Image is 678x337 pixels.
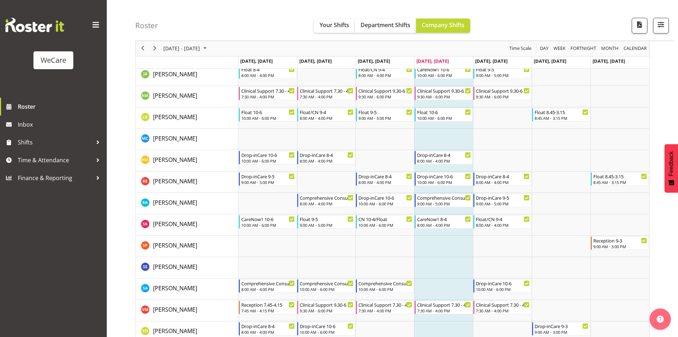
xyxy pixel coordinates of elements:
span: [PERSON_NAME] [153,263,197,271]
a: [PERSON_NAME] [153,70,197,78]
div: Kishendri Moodley"s event - Clinical Support 7.30 - 4 Begin From Monday, September 15, 2025 at 7:... [239,87,297,100]
span: Your Shifts [320,21,349,29]
span: [PERSON_NAME] [153,199,197,206]
div: Kishendri Moodley"s event - Clinical Support 7.30 - 4 Begin From Tuesday, September 16, 2025 at 7... [297,87,355,100]
div: Drop-inCare 8-4 [417,151,471,158]
a: [PERSON_NAME] [153,305,197,314]
div: 9:30 AM - 6:00 PM [417,94,471,99]
div: WeCare [41,55,66,66]
div: Sarah Abbott"s event - Drop-inCare 10-6 Begin From Friday, September 19, 2025 at 10:00:00 AM GMT+... [473,279,531,293]
div: Clinical Support 7.30 - 4 [300,87,353,94]
div: Liandy Kritzinger"s event - Float 8.45-3.15 Begin From Saturday, September 20, 2025 at 8:45:00 AM... [532,108,590,122]
div: 8:00 AM - 4:00 PM [358,72,412,78]
div: next period [149,41,161,56]
span: Company Shifts [422,21,464,29]
div: Yvonne Denny"s event - Drop-inCare 10-6 Begin From Tuesday, September 16, 2025 at 10:00:00 AM GMT... [297,322,355,336]
button: Month [622,44,648,53]
div: Comprehensive Consult 8-4 [300,194,353,201]
a: [PERSON_NAME] [153,220,197,228]
span: [DATE], [DATE] [416,58,449,64]
div: Drop-inCare 10-6 [300,322,353,330]
div: Rachna Anderson"s event - Comprehensive Consult 9-5 Begin From Thursday, September 18, 2025 at 9:... [415,194,473,207]
div: Drop-inCare 9-3 [535,322,588,330]
div: 7:30 AM - 4:00 PM [476,308,530,313]
div: Clinical Support 9.30-6 [300,301,353,308]
span: Shifts [18,137,93,148]
div: Drop-inCare 8-4 [300,151,353,158]
div: Kishendri Moodley"s event - Clinical Support 9.30-6 Begin From Wednesday, September 17, 2025 at 9... [356,87,414,100]
div: 8:00 AM - 4:00 PM [241,329,295,335]
div: Comprehensive Consult 10-6 [300,280,353,287]
div: 9:00 AM - 5:00 PM [241,179,295,185]
div: 7:30 AM - 4:00 PM [300,94,353,99]
div: Drop-inCare 10-6 [417,173,471,180]
a: [PERSON_NAME] [153,155,197,164]
div: Viktoriia Molchanova"s event - Clinical Support 9.30-6 Begin From Tuesday, September 16, 2025 at ... [297,301,355,314]
div: Sarah Abbott"s event - Comprehensive Consult 10-6 Begin From Wednesday, September 17, 2025 at 10:... [356,279,414,293]
td: Mary Childs resource [136,129,238,150]
div: Clinical Support 9.30-6 [358,87,412,94]
span: Inbox [18,119,103,130]
div: Float 9-5 [300,215,353,223]
div: Jane Arps"s event - Float/CN 9-4 Begin From Wednesday, September 17, 2025 at 8:00:00 AM GMT+12:00... [356,65,414,79]
div: Jane Arps"s event - Float 9-5 Begin From Friday, September 19, 2025 at 9:00:00 AM GMT+12:00 Ends ... [473,65,531,79]
div: 8:00 AM - 4:00 PM [300,115,353,121]
div: 10:00 AM - 6:00 PM [241,222,295,228]
span: [DATE], [DATE] [299,58,332,64]
div: Reception 7.45-4.15 [241,301,295,308]
div: Liandy Kritzinger"s event - Float/CN 9-4 Begin From Tuesday, September 16, 2025 at 8:00:00 AM GMT... [297,108,355,122]
button: September 2025 [162,44,210,53]
div: 9:00 AM - 5:00 PM [476,201,530,206]
div: September 15 - 21, 2025 [161,41,211,56]
td: Saahit Kour resource [136,214,238,236]
div: 7:30 AM - 4:00 PM [241,94,295,99]
span: [DATE], [DATE] [240,58,273,64]
div: CareNow1 10-6 [241,215,295,223]
div: Clinical Support 9.30-6 [417,87,471,94]
span: Fortnight [570,44,597,53]
div: Rachna Anderson"s event - Drop-inCare 9-5 Begin From Friday, September 19, 2025 at 9:00:00 AM GMT... [473,194,531,207]
td: Kishendri Moodley resource [136,86,238,107]
span: [DATE], [DATE] [534,58,566,64]
div: 10:00 AM - 6:00 PM [358,201,412,206]
button: Filter Shifts [653,18,669,34]
div: Float/CN 9-4 [476,215,530,223]
div: Sarah Abbott"s event - Comprehensive Consult 8-4 Begin From Monday, September 15, 2025 at 8:00:00... [239,279,297,293]
div: 10:00 AM - 6:00 PM [300,329,353,335]
span: Week [553,44,566,53]
div: Natasha Ottley"s event - Drop-inCare 8-4 Begin From Thursday, September 18, 2025 at 8:00:00 AM GM... [415,151,473,164]
span: Roster [18,101,103,112]
a: [PERSON_NAME] [153,262,197,271]
div: Float 8-4 [241,66,295,73]
button: Timeline Week [552,44,567,53]
button: Department Shifts [355,19,416,33]
div: 9:30 AM - 6:00 PM [476,94,530,99]
div: Drop-inCare 10-6 [241,151,295,158]
div: Rachel Els"s event - Float 8.45-3.15 Begin From Sunday, September 21, 2025 at 8:45:00 AM GMT+12:0... [591,172,649,186]
div: 10:00 AM - 6:00 PM [417,72,471,78]
div: 8:45 AM - 3:15 PM [593,179,647,185]
a: [PERSON_NAME] [153,198,197,207]
div: 8:00 AM - 4:00 PM [300,201,353,206]
div: Drop-inCare 10-6 [476,280,530,287]
span: [PERSON_NAME] [153,156,197,164]
div: Rachna Anderson"s event - Drop-inCare 10-6 Begin From Wednesday, September 17, 2025 at 10:00:00 A... [356,194,414,207]
div: Rachel Els"s event - Drop-inCare 10-6 Begin From Thursday, September 18, 2025 at 10:00:00 AM GMT+... [415,172,473,186]
td: Samantha Poultney resource [136,236,238,257]
div: 10:00 AM - 6:00 PM [358,286,412,292]
div: Kishendri Moodley"s event - Clinical Support 9.30-6 Begin From Thursday, September 18, 2025 at 9:... [415,87,473,100]
button: Fortnight [569,44,598,53]
div: 7:45 AM - 4:15 PM [241,308,295,313]
td: Sara Sherwin resource [136,257,238,279]
div: 8:00 AM - 4:00 PM [358,179,412,185]
div: Viktoriia Molchanova"s event - Clinical Support 7.30 - 4 Begin From Friday, September 19, 2025 at... [473,301,531,314]
button: Timeline Day [539,44,550,53]
div: Saahit Kour"s event - CareNow1 10-6 Begin From Monday, September 15, 2025 at 10:00:00 AM GMT+12:0... [239,215,297,229]
td: Liandy Kritzinger resource [136,107,238,129]
div: 9:00 AM - 3:00 PM [593,244,647,249]
div: 9:00 AM - 5:00 PM [417,201,471,206]
div: 8:00 AM - 4:00 PM [300,158,353,164]
div: Yvonne Denny"s event - Drop-inCare 8-4 Begin From Monday, September 15, 2025 at 8:00:00 AM GMT+12... [239,322,297,336]
div: Reception 9-3 [593,237,647,244]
